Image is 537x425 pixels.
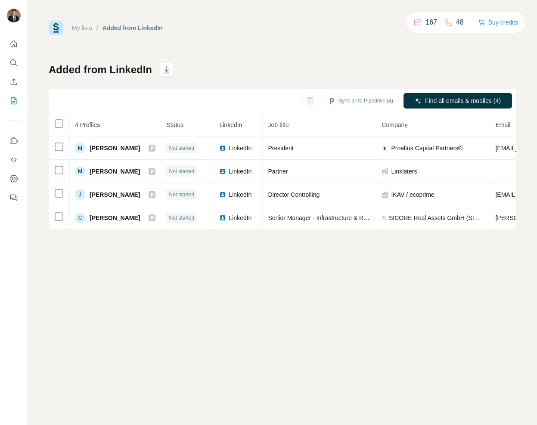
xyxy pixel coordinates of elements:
p: 167 [425,17,437,28]
div: C [75,213,85,223]
img: LinkedIn logo [219,145,226,152]
img: LinkedIn logo [219,214,226,221]
span: Status [166,121,183,128]
button: Dashboard [7,171,21,186]
button: Enrich CSV [7,74,21,90]
span: LinkedIn [229,167,251,176]
span: [PERSON_NAME] [90,190,140,199]
img: Avatar [7,9,21,22]
button: Quick start [7,36,21,52]
img: LinkedIn logo [219,191,226,198]
span: [PERSON_NAME] [90,167,140,176]
span: Linklaters [391,167,417,176]
span: Not started [169,191,194,199]
span: LinkedIn [229,144,251,152]
button: Feedback [7,190,21,205]
button: Buy credits [478,16,518,28]
img: company-logo [382,145,388,152]
span: Email [495,121,510,128]
h1: Added from LinkedIn [49,63,152,77]
img: Surfe Logo [49,21,63,35]
a: My lists [72,25,92,31]
span: Not started [169,214,194,222]
span: Not started [169,168,194,175]
div: Added from LinkedIn [102,24,163,32]
span: 4 Profiles [75,121,100,128]
button: Use Surfe API [7,152,21,168]
button: Sync all to Pipedrive (4) [322,94,399,107]
span: SICORE Real Assets GmbH (SIGNAL IDUNA Gruppe) [389,214,484,222]
span: LinkedIn [229,190,251,199]
img: LinkedIn logo [219,168,226,175]
span: Job title [268,121,289,128]
button: Use Surfe on LinkedIn [7,133,21,149]
span: Find all emails & mobiles (4) [425,96,501,105]
span: Not started [169,144,194,152]
span: Senior Manager - Infrastructure & Renewables [268,214,392,221]
span: Partner [268,168,288,175]
button: Search [7,55,21,71]
span: [PERSON_NAME] [90,214,140,222]
p: 48 [456,17,464,28]
button: My lists [7,93,21,109]
span: LinkedIn [229,214,251,222]
span: President [268,145,293,152]
span: IKAV / ecoprime [391,190,434,199]
button: Find all emails & mobiles (4) [404,93,512,109]
span: Company [382,121,407,128]
div: M [75,166,85,177]
div: J [75,189,85,200]
div: M [75,143,85,153]
span: LinkedIn [219,121,242,128]
span: Proaltus Capital Partners® [391,144,463,152]
span: Director Controlling [268,191,320,198]
span: [PERSON_NAME] [90,144,140,152]
li: / [96,24,98,32]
